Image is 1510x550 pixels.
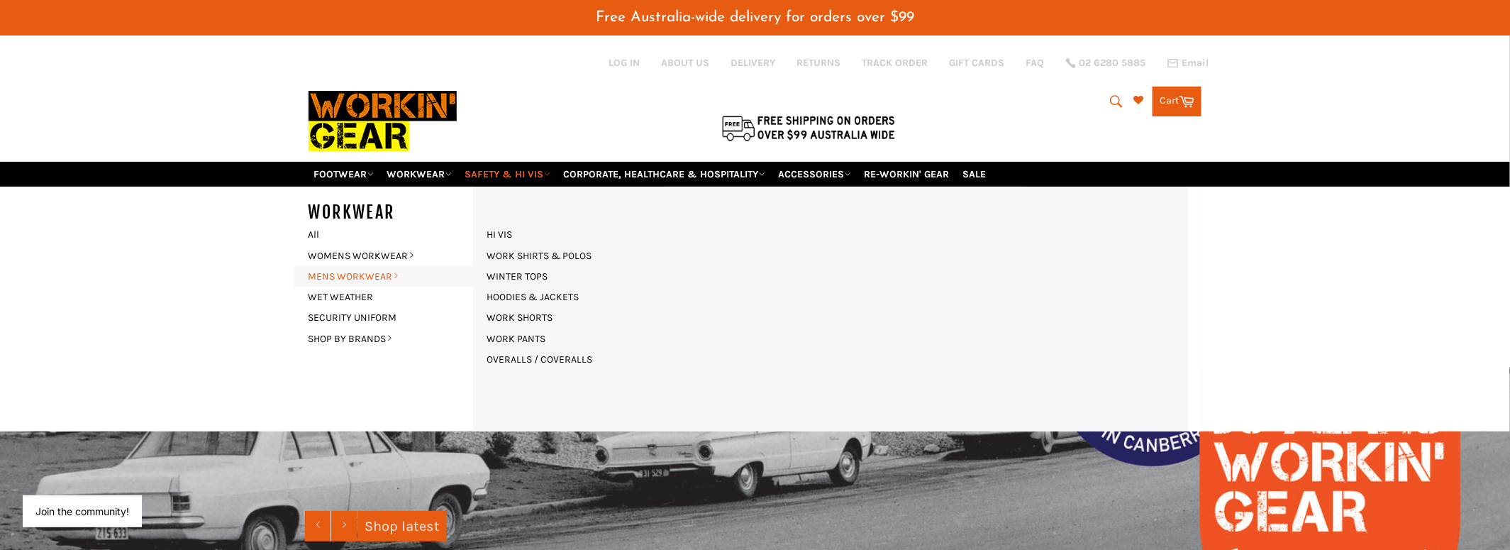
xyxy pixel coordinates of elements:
[301,329,473,349] a: SHOP BY BRANDS
[480,246,599,266] a: WORK SHIRTS & POLOS
[1026,56,1045,70] a: FAQ
[309,201,487,224] h5: WORKWEAR
[309,81,457,161] img: Workin Gear leaders in Workwear, Safety Boots, PPE, Uniforms. Australia's No.1 in Workwear
[382,162,457,187] a: WORKWEAR
[357,511,447,541] a: Shop latest
[301,224,487,245] a: All
[301,287,473,307] a: WET WEATHER
[859,162,955,187] a: RE-WORKIN' GEAR
[950,56,1005,70] a: GIFT CARDS
[309,162,379,187] a: FOOTWEAR
[862,56,928,70] a: TRACK ORDER
[609,57,640,69] a: Log in
[480,329,553,349] a: WORK PANTS
[558,162,771,187] a: CORPORATE, HEALTHCARE & HOSPITALITY
[480,224,520,245] a: HI VIS
[480,287,587,307] a: HOODIES & JACKETS
[1153,87,1201,116] a: Cart
[301,266,473,287] a: MENS WORKWEAR
[720,113,897,143] img: Flat $9.95 shipping Australia wide
[957,162,992,187] a: SALE
[596,10,914,25] span: Free Australia-wide delivery for orders over $99
[301,246,473,266] a: WOMENS WORKWEAR
[473,187,1188,431] div: MENS WORKWEAR
[35,505,129,517] button: Join the community!
[662,56,710,70] a: ABOUT US
[1167,57,1209,69] a: Email
[480,349,600,370] a: OVERALLS / COVERALLS
[1066,58,1146,68] a: 02 6280 5885
[731,56,776,70] a: DELIVERY
[773,162,857,187] a: ACCESSORIES
[797,56,841,70] a: RETURNS
[1079,58,1146,68] span: 02 6280 5885
[1182,58,1209,68] span: Email
[480,266,555,287] a: WINTER TOPS
[301,307,473,328] a: SECURITY UNIFORM
[480,307,560,328] a: WORK SHORTS
[460,162,556,187] a: SAFETY & HI VIS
